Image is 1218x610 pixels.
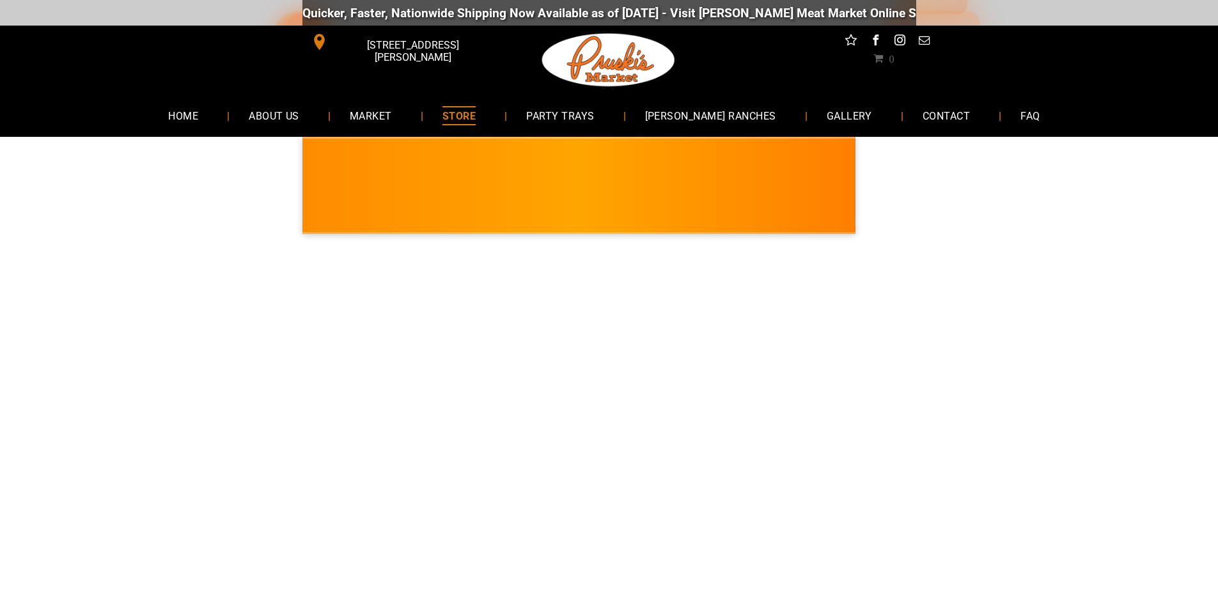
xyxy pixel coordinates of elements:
a: STORE [423,98,495,132]
a: GALLERY [808,98,891,132]
a: HOME [149,98,217,132]
div: Quicker, Faster, Nationwide Shipping Now Available as of [DATE] - Visit [PERSON_NAME] Meat Market... [301,6,1075,20]
img: Pruski-s+Market+HQ+Logo2-1920w.png [540,26,678,95]
span: [STREET_ADDRESS][PERSON_NAME] [330,33,495,70]
a: Social network [843,32,859,52]
a: [PERSON_NAME] RANCHES [626,98,795,132]
a: email [916,32,932,52]
span: [PERSON_NAME] MARKET [853,194,1104,215]
span: 0 [889,53,894,63]
a: instagram [891,32,908,52]
a: MARKET [331,98,411,132]
a: CONTACT [903,98,989,132]
a: FAQ [1001,98,1059,132]
a: facebook [867,32,884,52]
a: [STREET_ADDRESS][PERSON_NAME] [302,32,498,52]
a: PARTY TRAYS [507,98,613,132]
a: ABOUT US [230,98,318,132]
